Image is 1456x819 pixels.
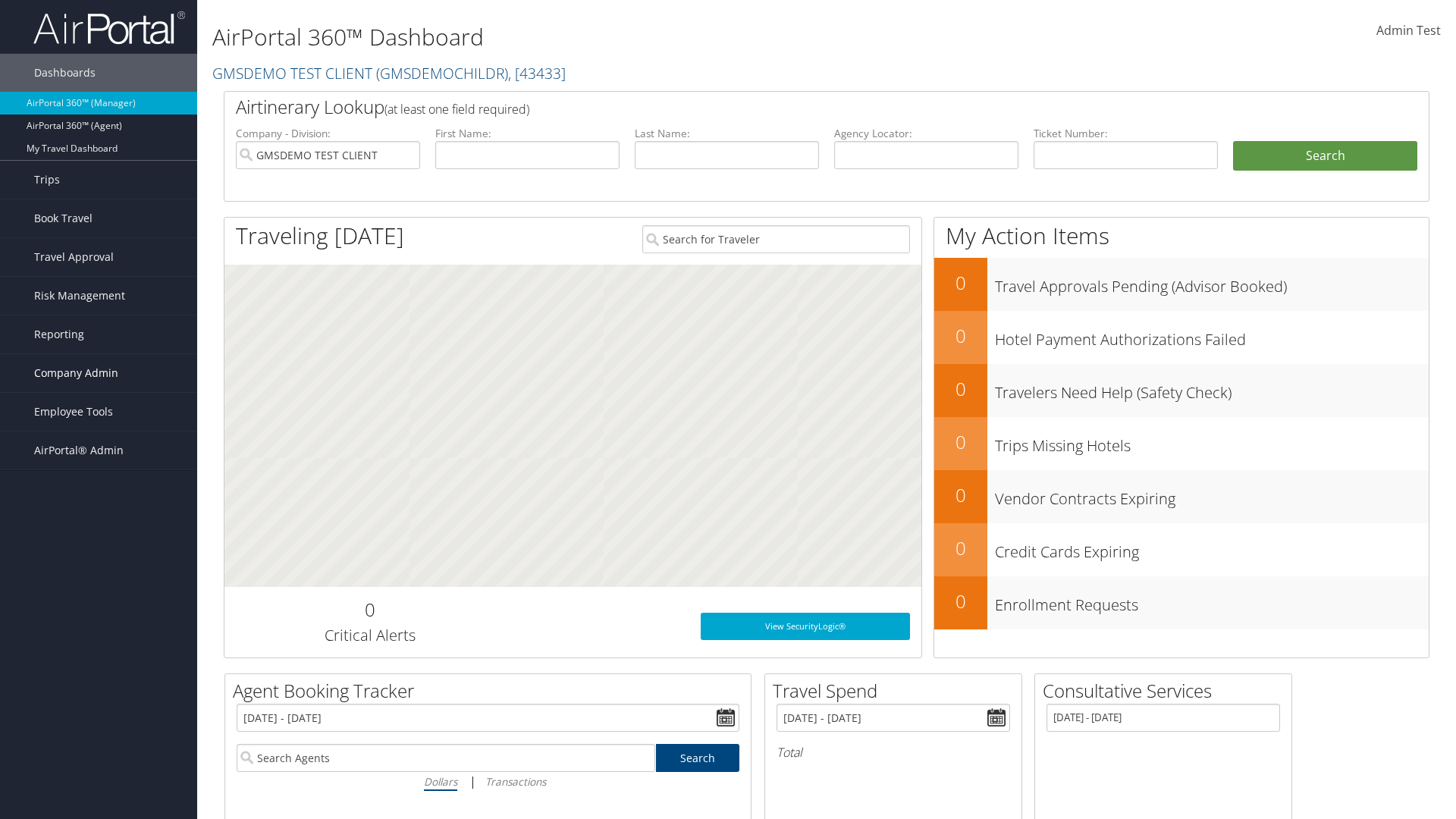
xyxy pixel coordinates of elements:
[34,54,96,92] span: Dashboards
[435,126,620,141] label: First Name:
[508,63,566,83] span: , [ 43433 ]
[934,376,987,402] h2: 0
[656,744,740,772] a: Search
[995,534,1429,563] h3: Credit Cards Expiring
[1376,22,1441,39] span: Admin Test
[934,364,1429,417] a: 0Travelers Need Help (Safety Check)
[934,576,1429,629] a: 0Enrollment Requests
[995,268,1429,297] h3: Travel Approvals Pending (Advisor Booked)
[995,375,1429,403] h3: Travelers Need Help (Safety Check)
[934,323,987,349] h2: 0
[237,744,655,772] input: Search Agents
[995,481,1429,510] h3: Vendor Contracts Expiring
[834,126,1018,141] label: Agency Locator:
[934,258,1429,311] a: 0Travel Approvals Pending (Advisor Booked)
[1034,126,1218,141] label: Ticket Number:
[934,270,987,296] h2: 0
[34,238,114,276] span: Travel Approval
[376,63,508,83] span: ( GMSDEMOCHILDR )
[1233,141,1417,171] button: Search
[934,311,1429,364] a: 0Hotel Payment Authorizations Failed
[934,220,1429,252] h1: My Action Items
[995,322,1429,350] h3: Hotel Payment Authorizations Failed
[995,428,1429,457] h3: Trips Missing Hotels
[934,482,987,508] h2: 0
[236,220,404,252] h1: Traveling [DATE]
[934,417,1429,470] a: 0Trips Missing Hotels
[384,101,529,118] span: (at least one field required)
[773,678,1021,704] h2: Travel Spend
[233,678,751,704] h2: Agent Booking Tracker
[33,10,185,45] img: airportal-logo.png
[934,588,987,614] h2: 0
[635,126,819,141] label: Last Name:
[1043,678,1291,704] h2: Consultative Services
[236,126,420,141] label: Company - Division:
[934,429,987,455] h2: 0
[934,535,987,561] h2: 0
[34,315,84,353] span: Reporting
[424,774,457,789] i: Dollars
[34,161,60,199] span: Trips
[1376,8,1441,55] a: Admin Test
[236,94,1317,120] h2: Airtinerary Lookup
[934,470,1429,523] a: 0Vendor Contracts Expiring
[34,277,125,315] span: Risk Management
[212,63,566,83] a: GMSDEMO TEST CLIENT
[642,225,910,253] input: Search for Traveler
[777,744,1010,761] h6: Total
[236,597,504,623] h2: 0
[485,774,546,789] i: Transactions
[34,354,118,392] span: Company Admin
[212,21,1031,53] h1: AirPortal 360™ Dashboard
[934,523,1429,576] a: 0Credit Cards Expiring
[34,431,124,469] span: AirPortal® Admin
[236,625,504,646] h3: Critical Alerts
[34,393,113,431] span: Employee Tools
[34,199,93,237] span: Book Travel
[995,587,1429,616] h3: Enrollment Requests
[701,613,910,640] a: View SecurityLogic®
[237,772,739,791] div: |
